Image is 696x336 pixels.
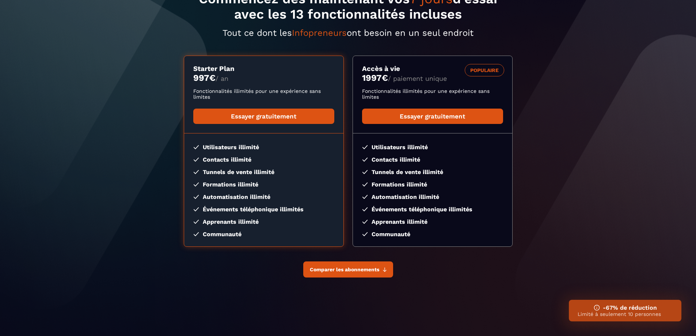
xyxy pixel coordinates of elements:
img: checked [362,145,368,149]
li: Communauté [362,231,503,238]
li: Tunnels de vente illimité [193,169,334,175]
span: / paiement unique [388,75,447,82]
li: Événements téléphonique illimités [193,206,334,213]
li: Contacts illimité [362,156,503,163]
img: checked [193,220,199,224]
li: Événements téléphonique illimités [362,206,503,213]
img: checked [362,182,368,186]
currency: € [382,73,388,83]
p: Limité à seulement 10 personnes [578,311,673,317]
li: Formations illimité [362,181,503,188]
li: Apprenants illimité [362,218,503,225]
p: Fonctionnalités illimités pour une expérience sans limites [193,88,334,100]
img: checked [362,195,368,199]
h3: Starter Plan [193,65,334,73]
li: Utilisateurs illimité [193,144,334,151]
img: ifno [594,305,600,311]
img: checked [362,232,368,236]
img: checked [193,195,199,199]
button: Comparer les abonnements [303,261,393,278]
div: POPULAIRE [465,64,504,76]
a: Essayer gratuitement [362,109,503,124]
img: checked [193,158,199,162]
img: checked [193,145,199,149]
h3: Accès à vie [362,65,503,73]
span: Infopreneurs [292,28,347,38]
li: Communauté [193,231,334,238]
span: Comparer les abonnements [310,267,379,272]
p: Tout ce dont les ont besoin en un seul endroit [184,28,513,38]
img: checked [362,170,368,174]
li: Apprenants illimité [193,218,334,225]
img: checked [362,158,368,162]
li: Utilisateurs illimité [362,144,503,151]
li: Formations illimité [193,181,334,188]
img: checked [193,232,199,236]
p: Fonctionnalités illimités pour une expérience sans limites [362,88,503,100]
img: checked [362,207,368,211]
currency: € [209,73,216,83]
span: / an [216,75,228,82]
li: Automatisation illimité [193,193,334,200]
img: checked [362,220,368,224]
money: 997 [193,73,216,83]
li: Tunnels de vente illimité [362,169,503,175]
h3: -67% de réduction [578,304,673,311]
img: checked [193,207,199,211]
img: checked [193,182,199,186]
li: Contacts illimité [193,156,334,163]
money: 1997 [362,73,388,83]
img: checked [193,170,199,174]
li: Automatisation illimité [362,193,503,200]
a: Essayer gratuitement [193,109,334,124]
